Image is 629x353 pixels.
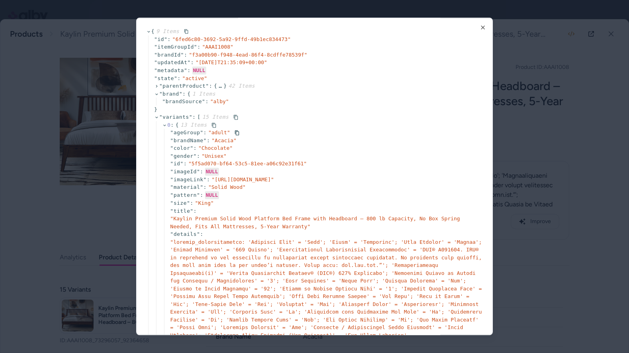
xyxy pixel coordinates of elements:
div: : [203,129,207,137]
span: " parentProduct " [159,83,209,89]
span: " [DATE]T21:35:09+00:00 " [195,59,267,65]
span: 0 [167,122,170,128]
span: " 5f5ad070-bf64-53c5-81ee-a06c92e31f61 " [188,161,307,167]
span: 15 Items [201,114,229,120]
span: 1 Items [191,91,215,97]
span: " material " [170,184,203,190]
div: : [182,90,186,98]
span: " variants " [159,114,192,120]
div: : [207,176,210,184]
span: " ageGroup " [170,129,203,135]
span: " imageLink " [170,176,207,182]
div: : [200,230,203,238]
span: 9 Items [154,28,179,34]
span: " details " [170,231,200,237]
span: " Solid Wood " [208,184,246,190]
span: " brandId " [154,52,184,58]
span: " id " [170,161,184,167]
span: " pattern " [170,192,200,198]
div: : [193,144,197,152]
span: " Chocolate " [198,145,232,151]
div: : [197,152,200,160]
span: " King " [195,200,214,206]
span: " color " [170,145,193,151]
span: " title " [170,208,193,214]
span: " gender " [170,153,197,159]
div: : [209,82,212,90]
div: : [168,35,171,43]
div: : [177,75,180,82]
span: " brand " [159,91,182,97]
div: : [184,51,187,59]
span: " brandSource " [162,98,205,104]
div: : [191,59,194,67]
div: NULL [192,67,206,75]
span: " Kaylin Premium Solid Wood Platform Bed Frame with Headboard – 800 lb Capacity, No Box Spring Ne... [170,216,460,229]
span: " alby " [210,98,229,104]
span: { [188,91,216,97]
span: [ [197,114,229,120]
span: " f3a00b90-f948-4ead-86f4-8cdffe78539f " [189,52,307,58]
span: " itemGroupId " [154,44,197,50]
div: : [171,121,174,129]
span: } [154,106,157,112]
span: " metadata " [154,67,187,73]
div: : [207,137,210,145]
div: : [200,192,203,200]
span: " Unisex " [202,153,227,159]
div: NULL [205,191,219,199]
span: { [214,83,217,89]
span: " imageId " [170,169,200,175]
span: " brandName " [170,137,207,143]
span: " id " [154,36,167,42]
span: " adult " [208,129,230,135]
span: " updatedAt " [154,59,191,65]
div: : [187,67,190,75]
div: : [192,113,195,121]
span: … [217,81,224,90]
div: : [193,207,197,215]
div: : [197,43,200,51]
span: " active " [182,75,207,81]
span: { [151,28,180,34]
div: : [184,160,187,168]
span: " Acacia " [212,137,237,143]
span: " AAAI1008 " [202,44,233,50]
span: 42 Items [227,83,255,89]
div: NULL [205,168,219,176]
div: : [200,168,203,176]
span: 13 Items [179,122,207,128]
span: " size " [170,200,190,206]
span: { [176,122,207,128]
span: " [URL][DOMAIN_NAME] " [212,176,274,182]
div: : [205,98,209,106]
span: " state " [154,75,177,81]
span: " 6fed6c80-3692-5a92-9ffd-49b1ec834473 " [172,36,291,42]
div: : [190,199,193,207]
div: : [203,184,207,192]
span: } [223,83,255,89]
